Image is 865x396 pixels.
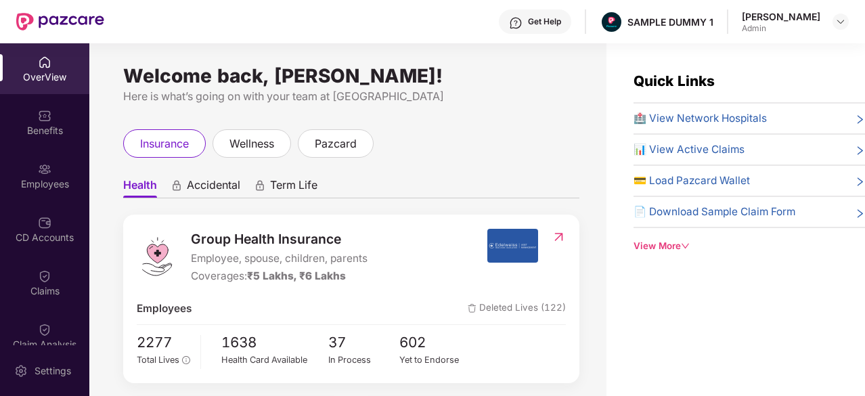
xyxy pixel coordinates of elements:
[229,135,274,152] span: wellness
[509,16,523,30] img: svg+xml;base64,PHN2ZyBpZD0iSGVscC0zMngzMiIgeG1sbnM9Imh0dHA6Ly93d3cudzMub3JnLzIwMDAvc3ZnIiB3aWR0aD...
[247,269,346,282] span: ₹5 Lakhs, ₹6 Lakhs
[742,23,820,34] div: Admin
[191,229,368,249] span: Group Health Insurance
[221,353,328,367] div: Health Card Available
[634,239,865,253] div: View More
[634,110,767,127] span: 🏥 View Network Hospitals
[191,268,368,284] div: Coverages:
[137,355,179,365] span: Total Lives
[634,72,715,89] span: Quick Links
[552,230,566,244] img: RedirectIcon
[328,332,400,354] span: 37
[270,178,317,198] span: Term Life
[30,364,75,378] div: Settings
[634,141,745,158] span: 📊 View Active Claims
[328,353,400,367] div: In Process
[855,144,865,158] span: right
[137,236,177,277] img: logo
[14,364,28,378] img: svg+xml;base64,PHN2ZyBpZD0iU2V0dGluZy0yMHgyMCIgeG1sbnM9Imh0dHA6Ly93d3cudzMub3JnLzIwMDAvc3ZnIiB3aW...
[171,179,183,192] div: animation
[123,88,579,105] div: Here is what’s going on with your team at [GEOGRAPHIC_DATA]
[187,178,240,198] span: Accidental
[38,216,51,229] img: svg+xml;base64,PHN2ZyBpZD0iQ0RfQWNjb3VudHMiIGRhdGEtbmFtZT0iQ0QgQWNjb3VudHMiIHhtbG5zPSJodHRwOi8vd3...
[602,12,621,32] img: Pazcare_Alternative_logo-01-01.png
[38,323,51,336] img: svg+xml;base64,PHN2ZyBpZD0iQ2xhaW0iIHhtbG5zPSJodHRwOi8vd3d3LnczLm9yZy8yMDAwL3N2ZyIgd2lkdGg9IjIwIi...
[487,229,538,263] img: insurerIcon
[191,250,368,267] span: Employee, spouse, children, parents
[634,204,795,220] span: 📄 Download Sample Claim Form
[137,332,190,354] span: 2277
[254,179,266,192] div: animation
[123,178,157,198] span: Health
[140,135,189,152] span: insurance
[315,135,357,152] span: pazcard
[38,269,51,283] img: svg+xml;base64,PHN2ZyBpZD0iQ2xhaW0iIHhtbG5zPSJodHRwOi8vd3d3LnczLm9yZy8yMDAwL3N2ZyIgd2lkdGg9IjIwIi...
[627,16,713,28] div: SAMPLE DUMMY 1
[221,332,328,354] span: 1638
[855,175,865,189] span: right
[681,242,690,250] span: down
[855,206,865,220] span: right
[123,70,579,81] div: Welcome back, [PERSON_NAME]!
[38,162,51,176] img: svg+xml;base64,PHN2ZyBpZD0iRW1wbG95ZWVzIiB4bWxucz0iaHR0cDovL3d3dy53My5vcmcvMjAwMC9zdmciIHdpZHRoPS...
[468,301,566,317] span: Deleted Lives (122)
[137,301,192,317] span: Employees
[399,353,471,367] div: Yet to Endorse
[38,109,51,123] img: svg+xml;base64,PHN2ZyBpZD0iQmVuZWZpdHMiIHhtbG5zPSJodHRwOi8vd3d3LnczLm9yZy8yMDAwL3N2ZyIgd2lkdGg9Ij...
[468,304,476,313] img: deleteIcon
[742,10,820,23] div: [PERSON_NAME]
[855,113,865,127] span: right
[16,13,104,30] img: New Pazcare Logo
[38,56,51,69] img: svg+xml;base64,PHN2ZyBpZD0iSG9tZSIgeG1sbnM9Imh0dHA6Ly93d3cudzMub3JnLzIwMDAvc3ZnIiB3aWR0aD0iMjAiIG...
[399,332,471,354] span: 602
[528,16,561,27] div: Get Help
[634,173,750,189] span: 💳 Load Pazcard Wallet
[182,356,190,364] span: info-circle
[835,16,846,27] img: svg+xml;base64,PHN2ZyBpZD0iRHJvcGRvd24tMzJ4MzIiIHhtbG5zPSJodHRwOi8vd3d3LnczLm9yZy8yMDAwL3N2ZyIgd2...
